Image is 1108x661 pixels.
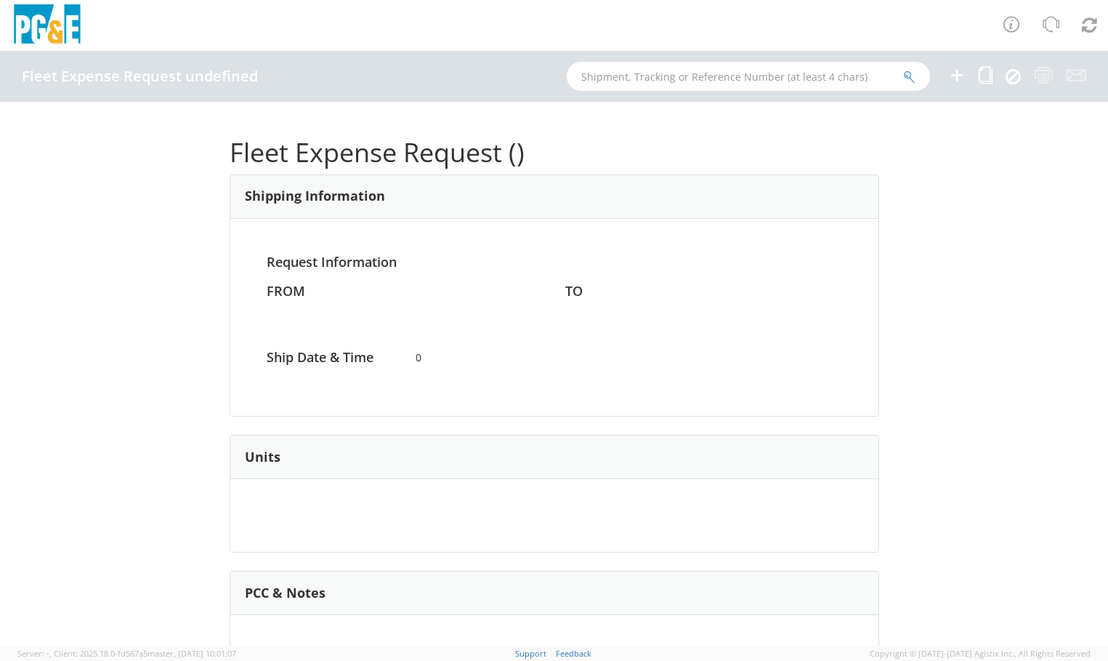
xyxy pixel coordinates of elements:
[245,189,385,204] h3: Shipping Information
[565,284,842,299] h4: TO
[245,586,325,601] h3: PCC & Notes
[515,648,546,659] a: Support
[267,284,543,299] h4: FROM
[49,648,52,659] span: ,
[567,62,930,91] input: Shipment, Tracking or Reference Number (at least 4 chars)
[230,138,879,167] h1: Fleet Expense Request ()
[22,68,258,84] h4: Fleet Expense Request undefined
[267,255,842,270] h4: Request Information
[870,648,1091,660] span: Copyright © [DATE]-[DATE] Agistix Inc., All Rights Reserved
[11,4,84,47] img: pge-logo-06675f144f4cfa6a6814.png
[147,648,236,659] span: master, [DATE] 10:01:07
[17,648,52,659] span: Server: -
[405,350,703,365] span: 0
[256,350,405,365] h4: Ship Date & Time
[245,450,280,465] h3: Units
[556,648,591,659] a: Feedback
[54,648,236,659] span: Client: 2025.18.0-fd567a5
